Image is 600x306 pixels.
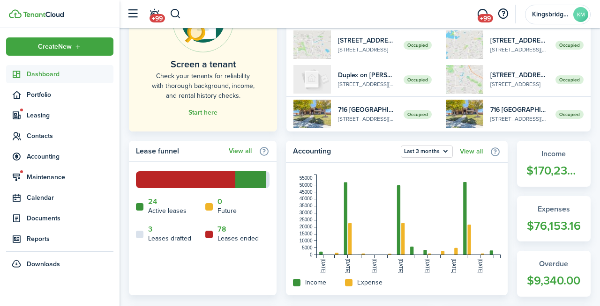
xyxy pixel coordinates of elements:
[310,252,313,257] tspan: 0
[321,259,326,274] tspan: [DATE]
[27,152,113,161] span: Accounting
[300,203,313,208] tspan: 35000
[338,36,396,45] widget-list-item-title: [STREET_ADDRESS][PERSON_NAME]
[300,238,313,243] tspan: 10000
[217,206,237,216] home-widget-title: Future
[124,5,142,23] button: Open sidebar
[145,2,163,26] a: Notifications
[23,12,64,17] img: TenantCloud
[293,65,331,94] img: 2022
[555,75,584,84] span: Occupied
[473,2,491,26] a: Messaging
[27,193,113,203] span: Calendar
[293,100,331,128] img: 1
[398,259,403,274] tspan: [DATE]
[532,11,570,18] span: Kingsbridge Management Inc
[9,9,22,18] img: TenantCloud
[526,272,582,290] widget-stats-count: $9,340.00
[293,146,396,158] home-widget-title: Accounting
[357,277,382,287] home-widget-title: Expense
[446,30,483,59] img: 1
[6,65,113,83] a: Dashboard
[526,258,582,270] widget-stats-title: Overdue
[300,182,313,188] tspan: 50000
[345,259,350,274] tspan: [DATE]
[229,147,252,155] a: View all
[490,45,548,54] widget-list-item-description: [STREET_ADDRESS][PERSON_NAME]
[478,259,483,274] tspan: [DATE]
[404,41,432,50] span: Occupied
[150,71,256,101] home-placeholder-description: Check your tenants for reliability with thorough background, income, and rental history checks.
[300,217,313,222] tspan: 25000
[517,251,591,297] a: Overdue$9,340.00
[517,196,591,242] a: Expenses$76,153.16
[460,148,483,155] a: View all
[302,245,313,250] tspan: 5000
[150,14,165,22] span: +99
[6,37,113,56] button: Open menu
[293,30,331,59] img: 1
[300,189,313,195] tspan: 45000
[338,45,396,54] widget-list-item-description: [STREET_ADDRESS]
[526,148,582,160] widget-stats-title: Income
[27,259,60,269] span: Downloads
[188,109,217,117] a: Start here
[425,259,430,274] tspan: [DATE]
[148,197,157,206] a: 24
[404,110,432,119] span: Occupied
[490,36,548,45] widget-list-item-title: [STREET_ADDRESS][PERSON_NAME]
[573,7,588,22] avatar-text: KM
[305,277,326,287] home-widget-title: Income
[171,57,236,71] home-placeholder-title: Screen a tenant
[526,162,582,180] widget-stats-count: $170,233.99
[478,14,493,22] span: +99
[27,69,113,79] span: Dashboard
[300,196,313,201] tspan: 40000
[27,110,113,120] span: Leasing
[300,231,313,236] tspan: 15000
[404,75,432,84] span: Occupied
[27,234,113,244] span: Reports
[338,115,396,123] widget-list-item-description: [STREET_ADDRESS][PERSON_NAME]
[517,141,591,187] a: Income$170,233.99
[300,175,313,181] tspan: 55000
[451,259,457,274] tspan: [DATE]
[148,225,152,233] a: 3
[136,146,224,157] home-widget-title: Lease funnel
[27,213,113,223] span: Documents
[338,70,396,80] widget-list-item-title: Duplex on [PERSON_NAME], Unit 2022
[300,210,313,215] tspan: 30000
[338,105,396,115] widget-list-item-title: 716 [GEOGRAPHIC_DATA]
[490,80,548,88] widget-list-item-description: [STREET_ADDRESS]
[446,100,483,128] img: 1
[217,197,222,206] a: 0
[27,172,113,182] span: Maintenance
[555,110,584,119] span: Occupied
[148,233,191,243] home-widget-title: Leases drafted
[401,146,453,158] button: Open menu
[490,70,548,80] widget-list-item-title: [STREET_ADDRESS]
[217,233,259,243] home-widget-title: Leases ended
[446,65,483,94] img: 1
[338,80,396,88] widget-list-item-description: [STREET_ADDRESS][PERSON_NAME]
[300,224,313,229] tspan: 20000
[6,230,113,248] a: Reports
[27,90,113,100] span: Portfolio
[401,146,453,158] button: Last 3 months
[490,115,548,123] widget-list-item-description: [STREET_ADDRESS][PERSON_NAME]
[148,206,187,216] home-widget-title: Active leases
[372,259,377,274] tspan: [DATE]
[27,131,113,141] span: Contacts
[490,105,548,115] widget-list-item-title: 716 [GEOGRAPHIC_DATA]
[526,204,582,215] widget-stats-title: Expenses
[170,6,181,22] button: Search
[555,41,584,50] span: Occupied
[38,44,72,50] span: Create New
[495,6,511,22] button: Open resource center
[217,225,226,233] a: 78
[526,217,582,235] widget-stats-count: $76,153.16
